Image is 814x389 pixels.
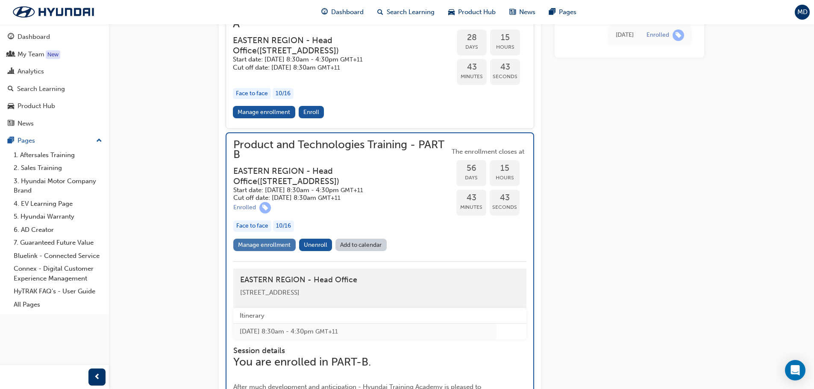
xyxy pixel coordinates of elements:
[233,88,271,99] div: Face to face
[315,328,338,335] span: Australian Eastern Daylight Time GMT+11
[10,210,106,223] a: 5. Hyundai Warranty
[3,64,106,79] a: Analytics
[457,62,487,72] span: 43
[96,135,102,146] span: up-icon
[490,33,520,43] span: 15
[8,33,14,41] span: guage-icon
[233,35,436,56] h3: EASTERN REGION - Head Office ( [STREET_ADDRESS] )
[785,360,805,380] div: Open Intercom Messenger
[490,72,520,82] span: Seconds
[233,9,527,122] button: Product and Technologies Training - PART AEASTERN REGION - Head Office([STREET_ADDRESS])Start dat...
[233,64,436,72] h5: Cut off date: [DATE] 8:30am
[3,81,106,97] a: Search Learning
[3,98,106,114] a: Product Hub
[240,275,520,285] h4: EASTERN REGION - Head Office
[8,85,14,93] span: search-icon
[4,3,103,21] img: Trak
[233,56,436,64] h5: Start date: [DATE] 8:30am - 4:30pm
[8,120,14,128] span: news-icon
[490,42,520,52] span: Hours
[8,102,14,110] span: car-icon
[317,64,340,71] span: Australian Eastern Daylight Time GMT+11
[303,108,319,116] span: Enroll
[456,193,486,203] span: 43
[18,119,34,129] div: News
[8,51,14,58] span: people-icon
[233,106,295,118] a: Manage enrollment
[335,239,387,251] a: Add to calendar
[340,56,363,63] span: Australian Eastern Daylight Time GMT+11
[233,346,511,356] h4: Session details
[233,355,371,369] span: You are enrolled in PART-B.
[673,29,684,41] span: learningRecordVerb_ENROLL-icon
[233,324,496,339] td: [DATE] 8:30am - 4:30pm
[233,9,450,29] span: Product and Technologies Training - PART A
[3,116,106,132] a: News
[314,3,370,21] a: guage-iconDashboard
[10,197,106,211] a: 4. EV Learning Page
[233,166,436,186] h3: EASTERN REGION - Head Office ( [STREET_ADDRESS] )
[10,298,106,311] a: All Pages
[259,202,271,214] span: learningRecordVerb_ENROLL-icon
[8,68,14,76] span: chart-icon
[377,7,383,18] span: search-icon
[795,5,810,20] button: MD
[646,31,669,39] div: Enrolled
[509,7,516,18] span: news-icon
[233,239,296,251] a: Manage enrollment
[797,7,808,17] span: MD
[616,30,634,40] div: Tue Sep 23 2025 15:45:52 GMT+1000 (Australian Eastern Standard Time)
[10,249,106,263] a: Bluelink - Connected Service
[448,7,455,18] span: car-icon
[490,62,520,72] span: 43
[387,7,435,17] span: Search Learning
[490,164,520,173] span: 15
[321,7,328,18] span: guage-icon
[233,186,436,194] h5: Start date: [DATE] 8:30am - 4:30pm
[456,202,486,212] span: Minutes
[457,72,487,82] span: Minutes
[559,7,576,17] span: Pages
[18,67,44,76] div: Analytics
[458,7,496,17] span: Product Hub
[10,236,106,249] a: 7. Guaranteed Future Value
[490,193,520,203] span: 43
[490,173,520,183] span: Hours
[456,164,486,173] span: 56
[457,42,487,52] span: Days
[450,147,526,157] span: The enrollment closes at
[3,47,106,62] a: My Team
[233,140,450,159] span: Product and Technologies Training - PART B
[233,204,256,212] div: Enrolled
[549,7,555,18] span: pages-icon
[457,33,487,43] span: 28
[370,3,441,21] a: search-iconSearch Learning
[10,161,106,175] a: 2. Sales Training
[441,3,503,21] a: car-iconProduct Hub
[17,84,65,94] div: Search Learning
[273,88,294,99] div: 10 / 16
[94,372,100,383] span: prev-icon
[46,50,60,59] div: Tooltip anchor
[304,241,327,249] span: Unenroll
[318,194,341,202] span: Australian Eastern Daylight Time GMT+11
[456,173,486,183] span: Days
[233,140,526,254] button: Product and Technologies Training - PART BEASTERN REGION - Head Office([STREET_ADDRESS])Start dat...
[273,220,294,232] div: 10 / 16
[3,133,106,149] button: Pages
[331,7,364,17] span: Dashboard
[341,187,363,194] span: Australian Eastern Daylight Time GMT+11
[519,7,535,17] span: News
[542,3,583,21] a: pages-iconPages
[240,289,300,296] span: [STREET_ADDRESS]
[10,175,106,197] a: 3. Hyundai Motor Company Brand
[18,50,44,59] div: My Team
[233,220,271,232] div: Face to face
[10,149,106,162] a: 1. Aftersales Training
[3,29,106,45] a: Dashboard
[8,137,14,145] span: pages-icon
[299,239,332,251] button: Unenroll
[299,106,324,118] button: Enroll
